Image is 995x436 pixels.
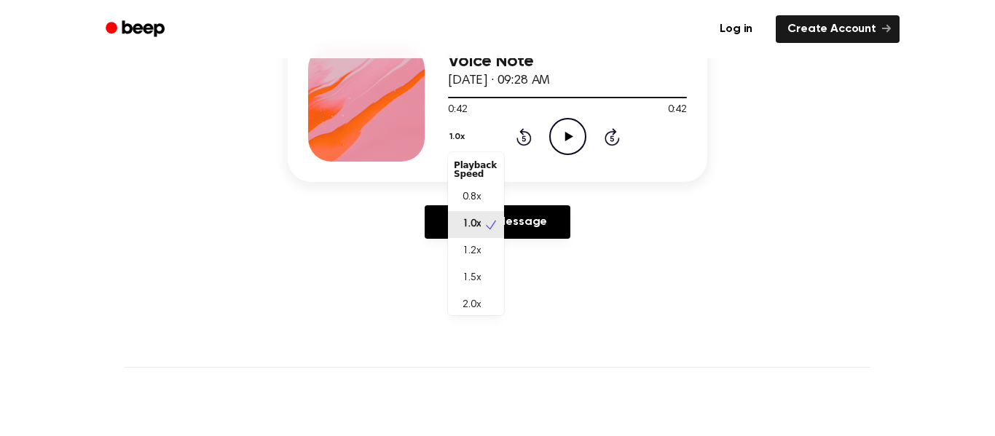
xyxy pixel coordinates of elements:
div: 1.0x [448,152,504,315]
div: Playback Speed [448,155,504,184]
span: 1.2x [463,244,481,259]
span: 2.0x [463,298,481,313]
span: 1.5x [463,271,481,286]
span: 1.0x [463,217,481,232]
button: 1.0x [448,124,470,149]
span: 0.8x [463,190,481,205]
